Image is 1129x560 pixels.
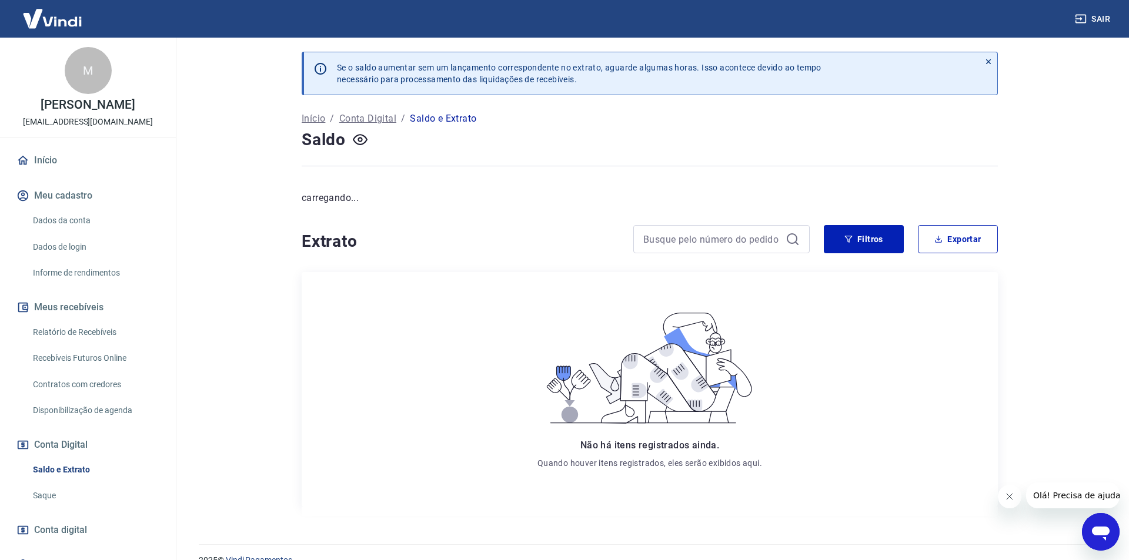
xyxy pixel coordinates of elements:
[824,225,904,253] button: Filtros
[302,128,346,152] h4: Saldo
[1082,513,1120,551] iframe: Botão para abrir a janela de mensagens
[14,1,91,36] img: Vindi
[14,294,162,320] button: Meus recebíveis
[1073,8,1115,30] button: Sair
[28,209,162,233] a: Dados da conta
[14,147,162,173] a: Início
[410,112,476,126] p: Saldo e Extrato
[28,235,162,259] a: Dados de login
[23,116,153,128] p: [EMAIL_ADDRESS][DOMAIN_NAME]
[302,230,619,253] h4: Extrato
[34,522,87,538] span: Conta digital
[28,320,162,344] a: Relatório de Recebíveis
[998,485,1021,508] iframe: Fechar mensagem
[14,183,162,209] button: Meu cadastro
[537,457,762,469] p: Quando houver itens registrados, eles serão exibidos aqui.
[401,112,405,126] p: /
[14,517,162,543] a: Conta digital
[28,398,162,422] a: Disponibilização de agenda
[28,458,162,482] a: Saldo e Extrato
[918,225,998,253] button: Exportar
[337,62,821,85] p: Se o saldo aumentar sem um lançamento correspondente no extrato, aguarde algumas horas. Isso acon...
[28,346,162,370] a: Recebíveis Futuros Online
[643,230,781,248] input: Busque pelo número do pedido
[41,99,135,111] p: [PERSON_NAME]
[302,191,998,205] p: carregando...
[1026,482,1120,508] iframe: Mensagem da empresa
[330,112,334,126] p: /
[302,112,325,126] a: Início
[65,47,112,94] div: M
[28,261,162,285] a: Informe de rendimentos
[14,432,162,458] button: Conta Digital
[339,112,396,126] a: Conta Digital
[28,373,162,397] a: Contratos com credores
[7,8,99,18] span: Olá! Precisa de ajuda?
[28,484,162,508] a: Saque
[580,440,719,451] span: Não há itens registrados ainda.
